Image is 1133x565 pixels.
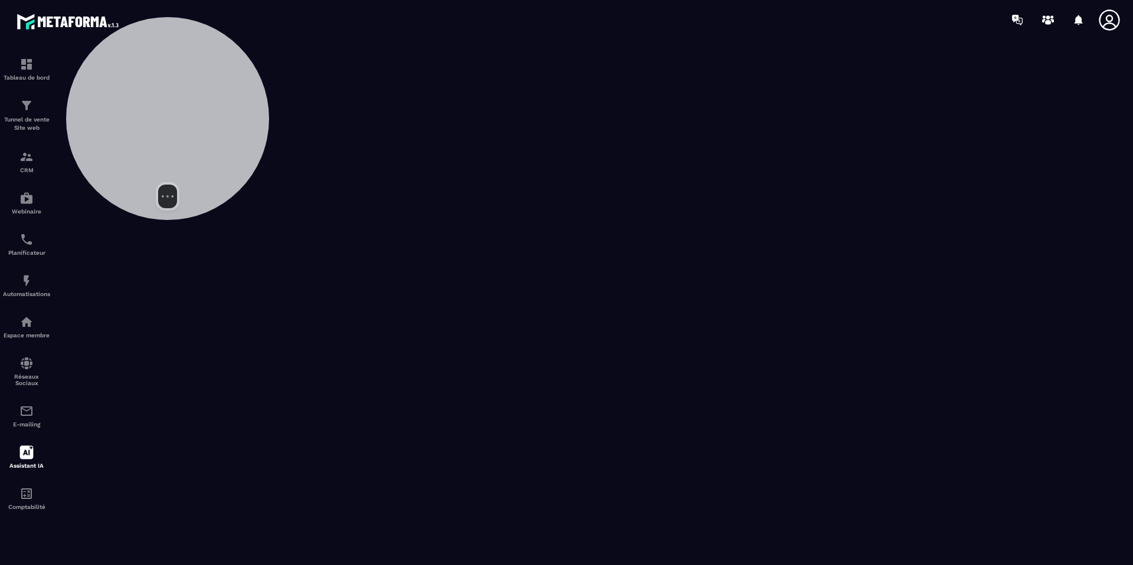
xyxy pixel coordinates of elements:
[3,395,50,436] a: emailemailE-mailing
[3,208,50,215] p: Webinaire
[19,98,34,113] img: formation
[3,167,50,173] p: CRM
[19,191,34,205] img: automations
[3,504,50,510] p: Comptabilité
[3,116,50,132] p: Tunnel de vente Site web
[3,478,50,519] a: accountantaccountantComptabilité
[3,436,50,478] a: Assistant IA
[3,182,50,224] a: automationsautomationsWebinaire
[3,373,50,386] p: Réseaux Sociaux
[3,332,50,339] p: Espace membre
[3,347,50,395] a: social-networksocial-networkRéseaux Sociaux
[3,421,50,428] p: E-mailing
[3,74,50,81] p: Tableau de bord
[19,150,34,164] img: formation
[19,274,34,288] img: automations
[19,57,34,71] img: formation
[3,90,50,141] a: formationformationTunnel de vente Site web
[3,265,50,306] a: automationsautomationsAutomatisations
[3,48,50,90] a: formationformationTableau de bord
[19,315,34,329] img: automations
[3,306,50,347] a: automationsautomationsEspace membre
[3,224,50,265] a: schedulerschedulerPlanificateur
[3,249,50,256] p: Planificateur
[3,462,50,469] p: Assistant IA
[17,11,123,32] img: logo
[3,291,50,297] p: Automatisations
[19,404,34,418] img: email
[3,141,50,182] a: formationformationCRM
[19,356,34,370] img: social-network
[19,487,34,501] img: accountant
[19,232,34,247] img: scheduler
